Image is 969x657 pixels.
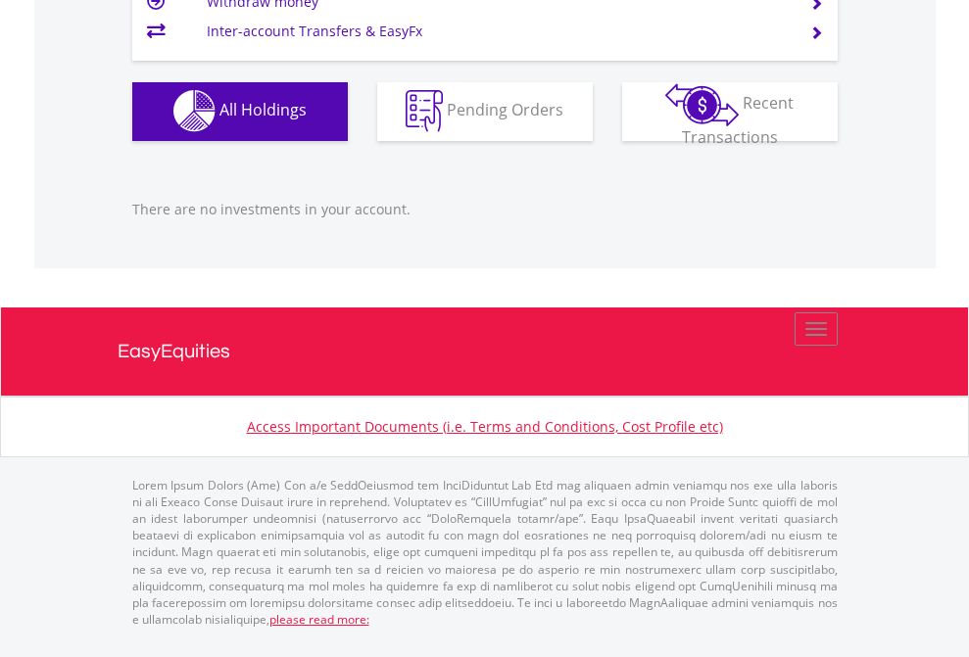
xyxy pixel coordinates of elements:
p: Lorem Ipsum Dolors (Ame) Con a/e SeddOeiusmod tem InciDiduntut Lab Etd mag aliquaen admin veniamq... [132,477,838,628]
span: All Holdings [219,99,307,120]
img: pending_instructions-wht.png [406,90,443,132]
a: Access Important Documents (i.e. Terms and Conditions, Cost Profile etc) [247,417,723,436]
img: holdings-wht.png [173,90,216,132]
span: Recent Transactions [682,92,795,148]
a: EasyEquities [118,307,852,396]
img: transactions-zar-wht.png [665,83,739,126]
a: please read more: [269,611,369,628]
span: Pending Orders [447,99,563,120]
button: Pending Orders [377,82,593,141]
p: There are no investments in your account. [132,200,838,219]
td: Inter-account Transfers & EasyFx [207,17,786,46]
button: Recent Transactions [622,82,838,141]
button: All Holdings [132,82,348,141]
